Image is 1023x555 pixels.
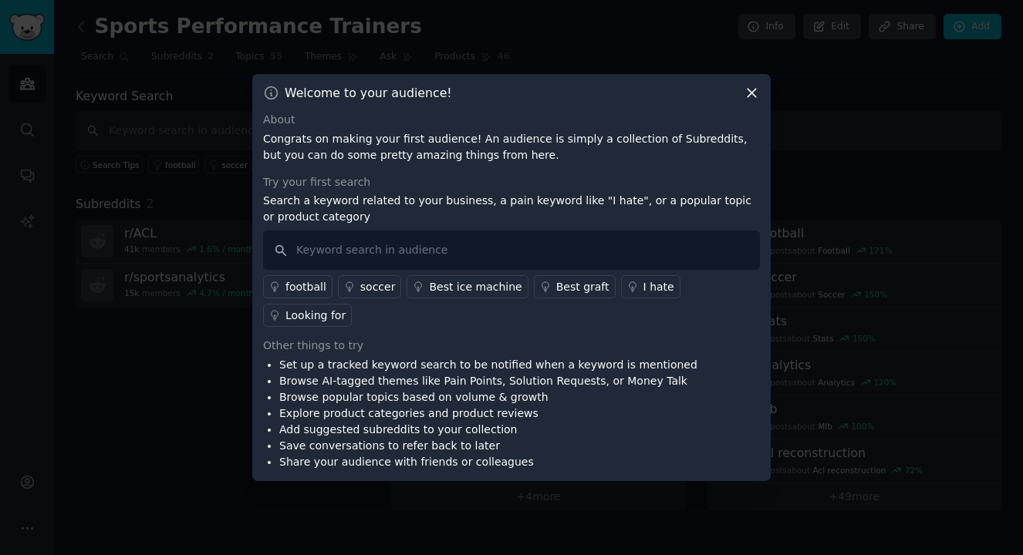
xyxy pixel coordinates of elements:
[279,454,697,470] li: Share your audience with friends or colleagues
[407,275,528,298] a: Best ice machine
[556,279,609,295] div: Best graft
[621,275,680,298] a: I hate
[263,275,333,298] a: football
[263,304,352,327] a: Looking for
[263,338,760,354] div: Other things to try
[263,174,760,190] div: Try your first search
[279,357,697,373] li: Set up a tracked keyword search to be notified when a keyword is mentioned
[279,405,697,422] li: Explore product categories and product reviews
[338,275,402,298] a: soccer
[360,279,396,295] div: soccer
[279,422,697,438] li: Add suggested subreddits to your collection
[263,230,760,270] input: Keyword search in audience
[279,373,697,389] li: Browse AI-tagged themes like Pain Points, Solution Requests, or Money Talk
[279,438,697,454] li: Save conversations to refer back to later
[534,275,616,298] a: Best graft
[429,279,522,295] div: Best ice machine
[263,193,760,225] p: Search a keyword related to your business, a pain keyword like "I hate", or a popular topic or pr...
[285,279,326,295] div: football
[285,85,452,101] h3: Welcome to your audience!
[643,279,674,295] div: I hate
[279,389,697,405] li: Browse popular topics based on volume & growth
[263,112,760,128] div: About
[263,131,760,163] p: Congrats on making your first audience! An audience is simply a collection of Subreddits, but you...
[285,308,346,324] div: Looking for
